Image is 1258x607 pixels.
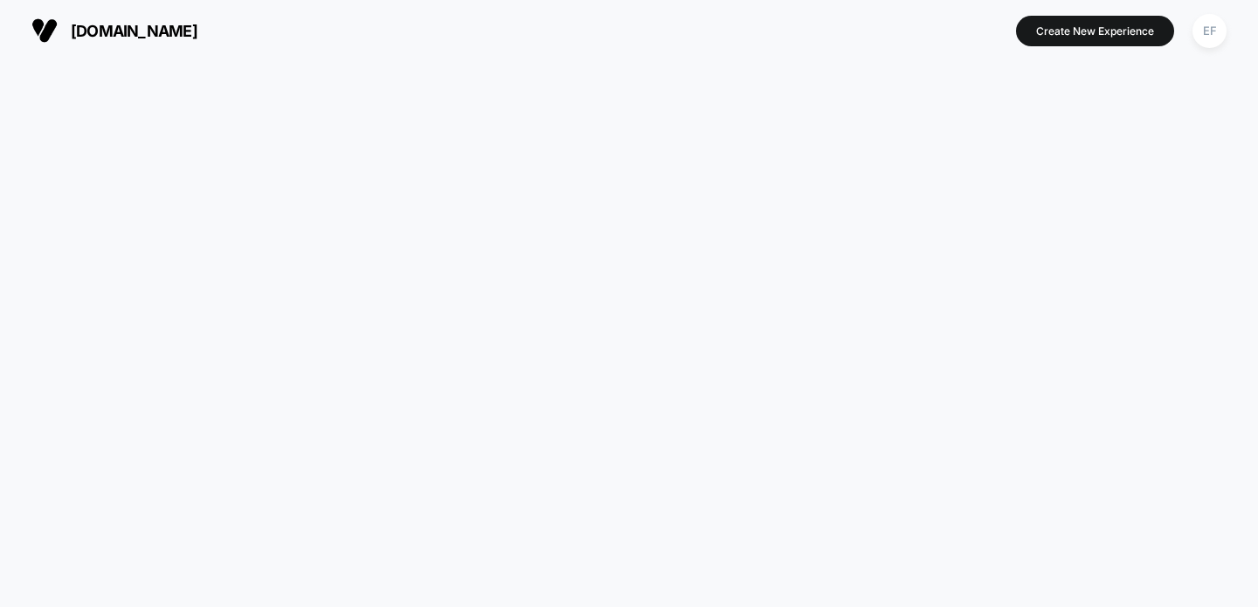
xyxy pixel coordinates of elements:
[26,17,203,45] button: [DOMAIN_NAME]
[1192,14,1227,48] div: EF
[1187,13,1232,49] button: EF
[71,22,197,40] span: [DOMAIN_NAME]
[1016,16,1174,46] button: Create New Experience
[31,17,58,44] img: Visually logo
